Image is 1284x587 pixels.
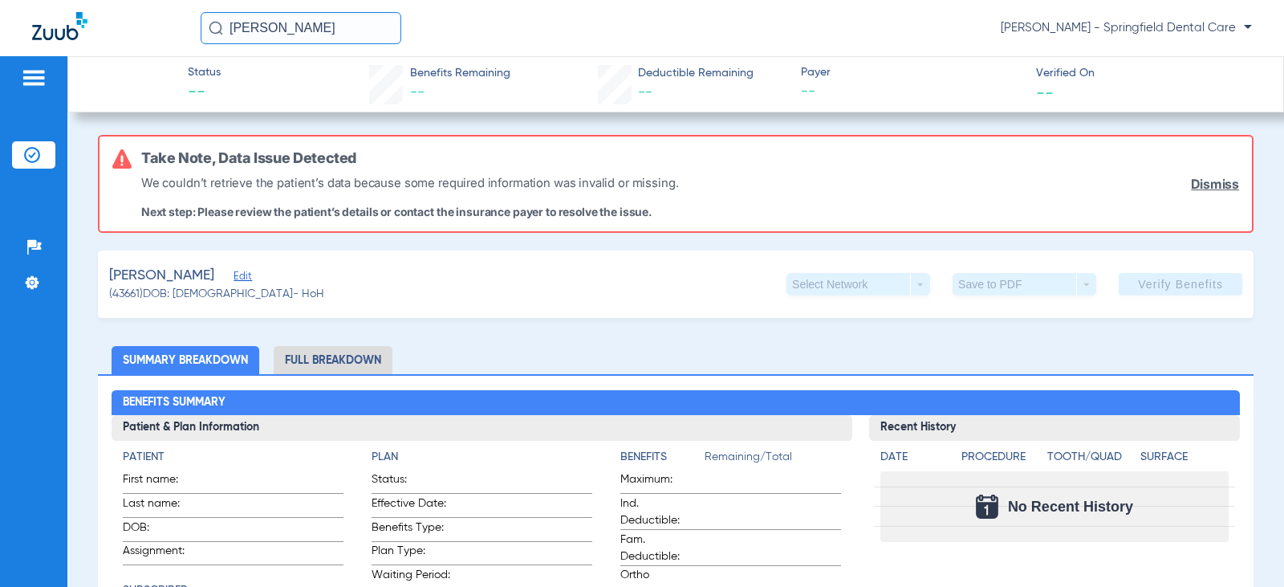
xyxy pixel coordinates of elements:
span: DOB: [123,520,201,541]
span: -- [410,85,425,100]
span: Payer [801,64,1022,81]
li: Full Breakdown [274,346,392,374]
span: Status [188,64,221,81]
span: Edit [234,271,248,286]
app-breakdown-title: Surface [1140,449,1228,471]
span: Assignment: [123,543,201,565]
span: -- [801,82,1022,102]
app-breakdown-title: Date [880,449,948,471]
span: Benefits Type: [372,520,450,541]
h3: Recent History [869,415,1239,441]
h4: Surface [1140,449,1228,466]
a: Dismiss [1191,177,1239,192]
img: error-icon [112,149,132,169]
p: We couldn’t retrieve the patient’s data because some required information was invalid or missing. [141,173,678,192]
span: Deductible Remaining [638,65,754,82]
img: Search Icon [209,21,223,35]
span: (43661) DOB: [DEMOGRAPHIC_DATA] - HoH [109,286,324,303]
span: Verified On [1036,65,1258,82]
span: Fam. Deductible: [620,532,699,565]
img: Calendar [976,495,998,519]
span: -- [638,85,652,100]
h4: Patient [123,449,343,466]
span: Effective Date: [372,495,450,517]
span: No Recent History [1008,499,1133,515]
li: Summary Breakdown [112,346,259,374]
h4: Tooth/Quad [1047,449,1135,466]
app-breakdown-title: Tooth/Quad [1047,449,1135,471]
img: Zuub Logo [32,12,87,40]
span: -- [1036,84,1054,100]
h4: Benefits [620,449,705,466]
span: Status: [372,471,450,493]
p: Next step: Please review the patient’s details or contact the insurance payer to resolve the issue. [141,205,678,218]
span: Plan Type: [372,543,450,565]
span: Ind. Deductible: [620,495,699,529]
span: Last name: [123,495,201,517]
h6: Take Note, Data Issue Detected [141,149,356,167]
input: Search for patients [201,12,401,44]
h4: Plan [372,449,592,466]
app-breakdown-title: Procedure [961,449,1041,471]
span: Maximum: [620,471,699,493]
app-breakdown-title: Benefits [620,449,705,471]
h2: Benefits Summary [112,390,1239,416]
h3: Patient & Plan Information [112,415,852,441]
h4: Procedure [961,449,1041,466]
span: First name: [123,471,201,493]
img: hamburger-icon [21,68,47,88]
span: -- [188,82,221,104]
h4: Date [880,449,948,466]
span: Benefits Remaining [410,65,510,82]
span: [PERSON_NAME] [109,266,214,286]
span: Remaining/Total [705,449,841,471]
span: [PERSON_NAME] - Springfield Dental Care [1001,20,1252,36]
